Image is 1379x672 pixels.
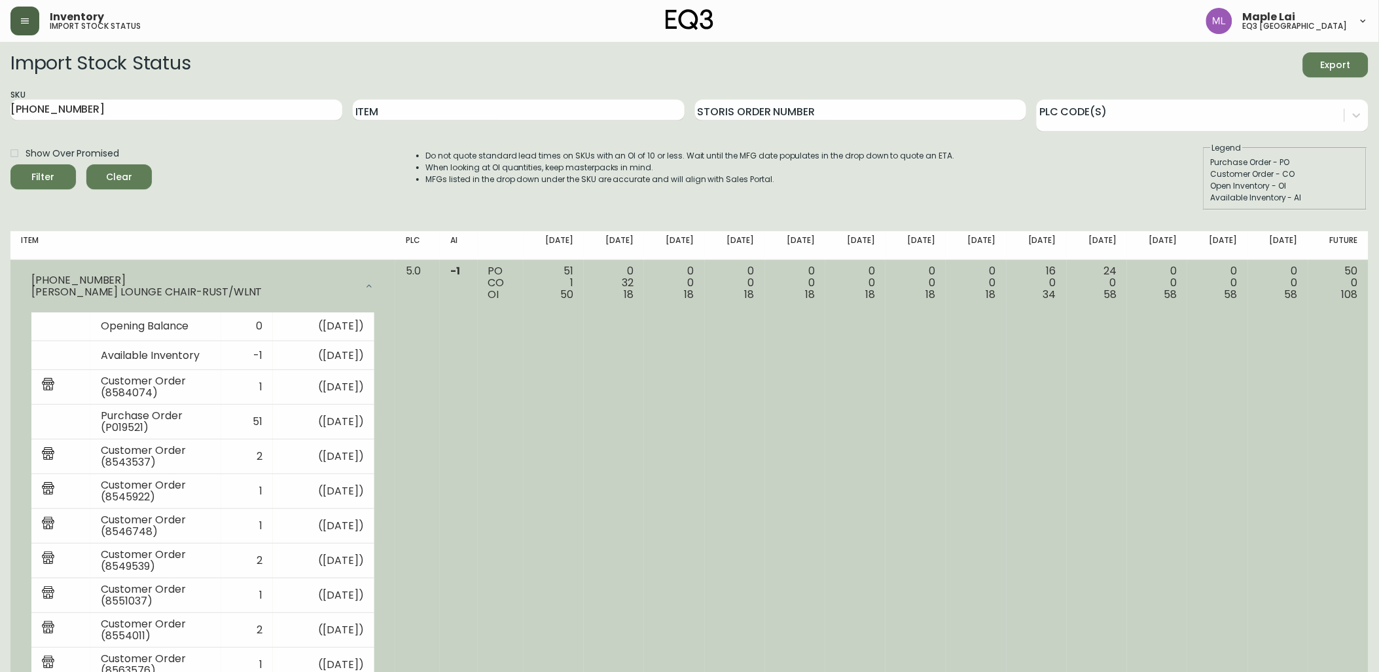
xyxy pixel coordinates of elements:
[10,164,76,189] button: Filter
[273,509,374,544] td: ( [DATE] )
[1225,287,1238,302] span: 58
[1103,287,1117,302] span: 58
[90,613,221,648] td: Customer Order (8554011)
[624,287,634,302] span: 18
[896,265,935,301] div: 0 0
[90,312,221,341] td: Opening Balance
[1243,22,1348,30] h5: eq3 [GEOGRAPHIC_DATA]
[765,231,825,260] th: [DATE]
[221,439,273,474] td: 2
[86,164,152,189] button: Clear
[1211,168,1360,180] div: Customer Order - CO
[1259,265,1298,301] div: 0 0
[273,405,374,439] td: ( [DATE] )
[956,265,995,301] div: 0 0
[90,439,221,474] td: Customer Order (8543537)
[42,551,54,567] img: retail_report.svg
[221,370,273,405] td: 1
[1243,12,1296,22] span: Maple Lai
[42,447,54,463] img: retail_report.svg
[1164,287,1177,302] span: 58
[450,263,460,278] span: -1
[26,147,119,160] span: Show Over Promised
[1314,57,1358,73] span: Export
[42,517,54,532] img: retail_report.svg
[1127,231,1187,260] th: [DATE]
[221,578,273,613] td: 1
[1067,231,1127,260] th: [DATE]
[221,509,273,544] td: 1
[273,370,374,405] td: ( [DATE] )
[1285,287,1298,302] span: 58
[1303,52,1369,77] button: Export
[10,52,190,77] h2: Import Stock Status
[1308,231,1369,260] th: Future
[745,287,755,302] span: 18
[1187,231,1247,260] th: [DATE]
[1211,180,1360,192] div: Open Inventory - OI
[395,231,440,260] th: PLC
[488,265,513,301] div: PO CO
[42,586,54,602] img: retail_report.svg
[1137,265,1177,301] div: 0 0
[273,578,374,613] td: ( [DATE] )
[273,544,374,578] td: ( [DATE] )
[221,405,273,439] td: 51
[90,578,221,613] td: Customer Order (8551037)
[584,231,644,260] th: [DATE]
[31,274,356,286] div: [PHONE_NUMBER]
[221,613,273,648] td: 2
[488,287,499,302] span: OI
[946,231,1006,260] th: [DATE]
[1007,231,1067,260] th: [DATE]
[440,231,478,260] th: AI
[836,265,875,301] div: 0 0
[1077,265,1117,301] div: 24 0
[1342,287,1358,302] span: 108
[524,231,584,260] th: [DATE]
[90,544,221,578] td: Customer Order (8549539)
[1198,265,1237,301] div: 0 0
[534,265,573,301] div: 51 1
[1211,157,1360,168] div: Purchase Order - PO
[273,312,374,341] td: ( [DATE] )
[1206,8,1232,34] img: 61e28cffcf8cc9f4e300d877dd684943
[986,287,996,302] span: 18
[273,474,374,509] td: ( [DATE] )
[1017,265,1056,301] div: 16 0
[654,265,694,301] div: 0 0
[221,312,273,341] td: 0
[221,341,273,370] td: -1
[426,162,955,174] li: When looking at OI quantities, keep masterpacks in mind.
[426,174,955,185] li: MFGs listed in the drop down under the SKU are accurate and will align with Sales Portal.
[21,265,385,307] div: [PHONE_NUMBER][PERSON_NAME] LOUNGE CHAIR-RUST/WLNT
[273,341,374,370] td: ( [DATE] )
[776,265,815,301] div: 0 0
[273,439,374,474] td: ( [DATE] )
[926,287,936,302] span: 18
[594,265,634,301] div: 0 32
[715,265,755,301] div: 0 0
[42,656,54,671] img: retail_report.svg
[50,22,141,30] h5: import stock status
[90,341,221,370] td: Available Inventory
[50,12,104,22] span: Inventory
[426,150,955,162] li: Do not quote standard lead times on SKUs with an OI of 10 or less. Wait until the MFG date popula...
[1043,287,1056,302] span: 34
[42,621,54,637] img: retail_report.svg
[42,378,54,394] img: retail_report.svg
[90,474,221,509] td: Customer Order (8545922)
[1211,142,1243,154] legend: Legend
[10,231,395,260] th: Item
[560,287,573,302] span: 50
[97,169,141,185] span: Clear
[273,613,374,648] td: ( [DATE] )
[644,231,704,260] th: [DATE]
[90,405,221,439] td: Purchase Order (P019521)
[886,231,946,260] th: [DATE]
[705,231,765,260] th: [DATE]
[42,482,54,498] img: retail_report.svg
[666,9,714,30] img: logo
[685,287,694,302] span: 18
[1248,231,1308,260] th: [DATE]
